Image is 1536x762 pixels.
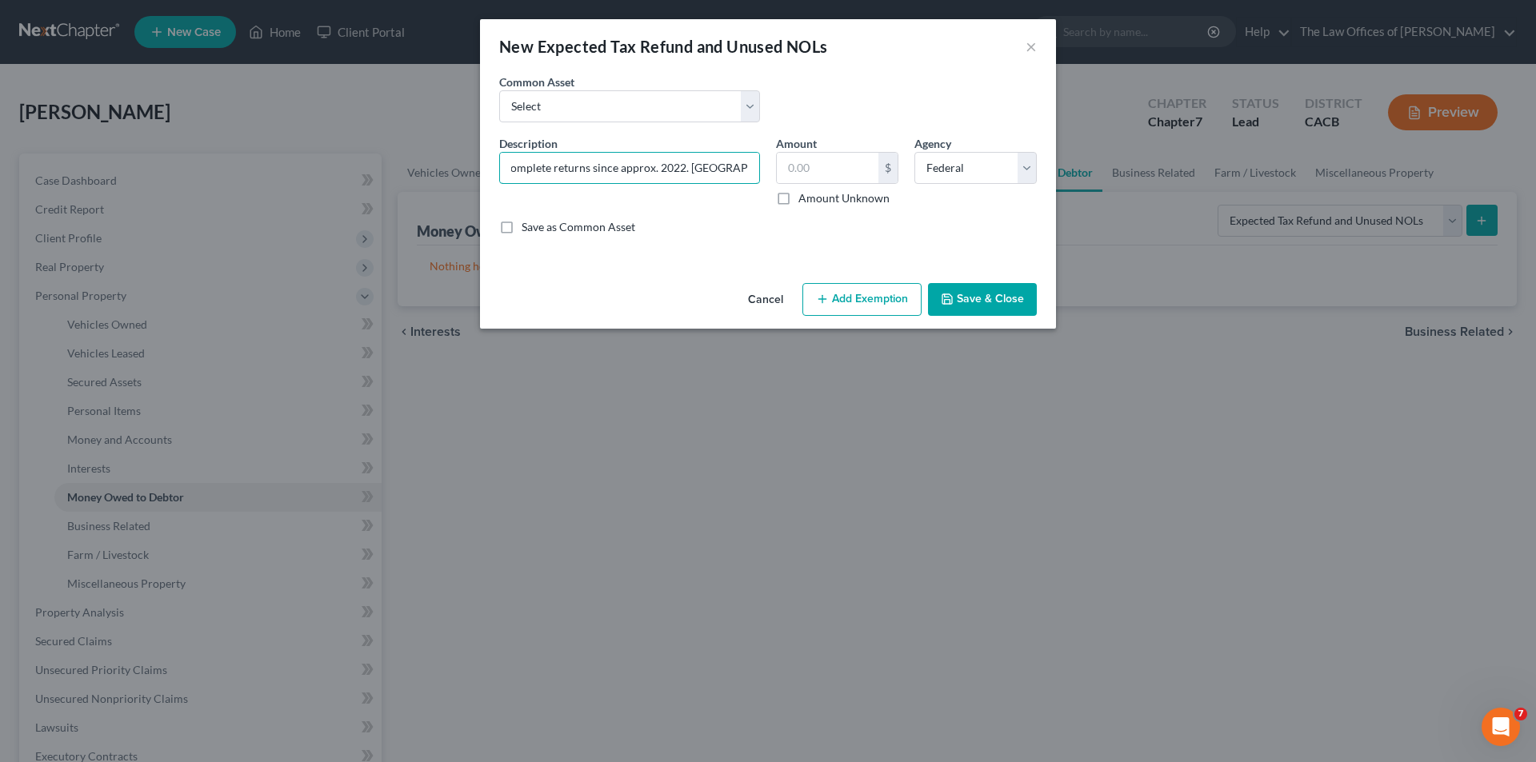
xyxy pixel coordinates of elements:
[499,35,828,58] div: New Expected Tax Refund and Unused NOLs
[1026,37,1037,56] button: ×
[522,219,635,235] label: Save as Common Asset
[499,74,574,90] label: Common Asset
[776,135,817,152] label: Amount
[499,137,558,150] span: Description
[878,153,898,183] div: $
[500,153,759,183] input: Describe...
[735,285,796,317] button: Cancel
[777,153,878,183] input: 0.00
[914,135,951,152] label: Agency
[802,283,922,317] button: Add Exemption
[1482,708,1520,746] iframe: Intercom live chat
[928,283,1037,317] button: Save & Close
[1514,708,1527,720] span: 7
[798,190,890,206] label: Amount Unknown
